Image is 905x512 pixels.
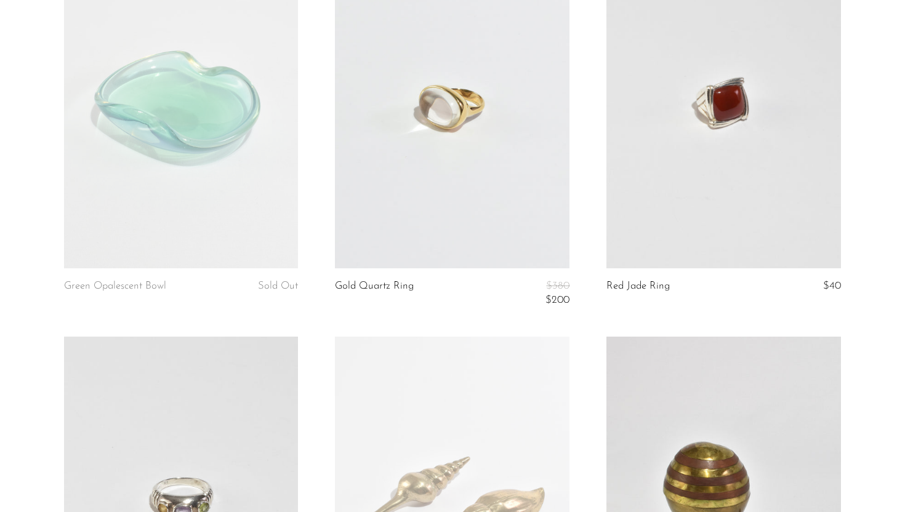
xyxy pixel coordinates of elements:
a: Green Opalescent Bowl [64,281,166,292]
span: Sold Out [258,281,298,291]
a: Red Jade Ring [606,281,670,292]
span: $380 [546,281,569,291]
a: Gold Quartz Ring [335,281,414,306]
span: $40 [823,281,841,291]
span: $200 [545,295,569,305]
